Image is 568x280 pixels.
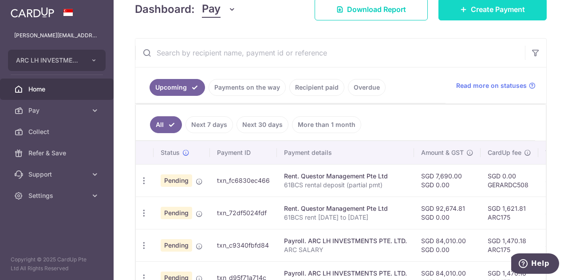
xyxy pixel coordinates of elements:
[481,197,538,229] td: SGD 1,621.81 ARC175
[284,269,407,278] div: Payroll. ARC LH INVESTMENTS PTE. LTD.
[277,141,414,164] th: Payment details
[14,31,99,40] p: [PERSON_NAME][EMAIL_ADDRESS][DOMAIN_NAME]
[284,245,407,254] p: ARC SALARY
[161,174,192,187] span: Pending
[284,172,407,181] div: Rent. Questor Management Pte Ltd
[210,141,277,164] th: Payment ID
[11,7,54,18] img: CardUp
[28,127,87,136] span: Collect
[150,116,182,133] a: All
[210,164,277,197] td: txn_fc6830ec466
[284,181,407,189] p: 61BCS rental deposit (partial pmt)
[202,1,221,18] span: Pay
[150,79,205,96] a: Upcoming
[28,191,87,200] span: Settings
[456,81,536,90] a: Read more on statuses
[481,229,538,261] td: SGD 1,470.18 ARC175
[210,197,277,229] td: txn_72df5024fdf
[481,164,538,197] td: SGD 0.00 GERARDC508
[237,116,288,133] a: Next 30 days
[511,253,559,276] iframe: Opens a widget where you can find more information
[202,1,236,18] button: Pay
[284,204,407,213] div: Rent. Questor Management Pte Ltd
[161,148,180,157] span: Status
[185,116,233,133] a: Next 7 days
[414,197,481,229] td: SGD 92,674.81 SGD 0.00
[471,4,525,15] span: Create Payment
[347,4,406,15] span: Download Report
[28,170,87,179] span: Support
[8,50,106,71] button: ARC LH INVESTMENTS PTE. LTD.
[414,229,481,261] td: SGD 84,010.00 SGD 0.00
[161,207,192,219] span: Pending
[456,81,527,90] span: Read more on statuses
[284,237,407,245] div: Payroll. ARC LH INVESTMENTS PTE. LTD.
[28,85,87,94] span: Home
[161,239,192,252] span: Pending
[284,213,407,222] p: 61BCS rent [DATE] to [DATE]
[210,229,277,261] td: txn_c9340fbfd84
[28,106,87,115] span: Pay
[488,148,521,157] span: CardUp fee
[348,79,386,96] a: Overdue
[292,116,361,133] a: More than 1 month
[289,79,344,96] a: Recipient paid
[209,79,286,96] a: Payments on the way
[135,1,195,17] h4: Dashboard:
[414,164,481,197] td: SGD 7,690.00 SGD 0.00
[16,56,82,65] span: ARC LH INVESTMENTS PTE. LTD.
[28,149,87,158] span: Refer & Save
[421,148,464,157] span: Amount & GST
[135,39,525,67] input: Search by recipient name, payment id or reference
